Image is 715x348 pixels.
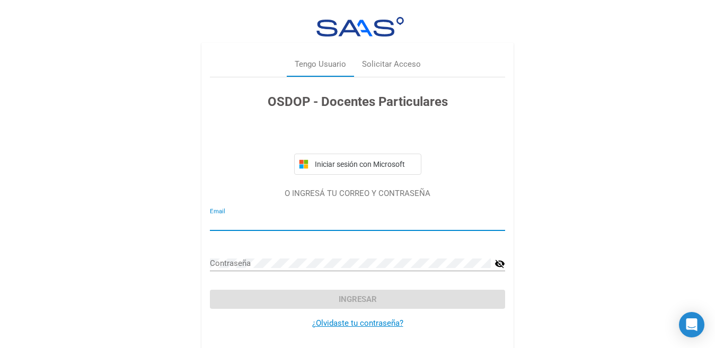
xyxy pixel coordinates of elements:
[210,92,505,111] h3: OSDOP - Docentes Particulares
[362,58,421,70] div: Solicitar Acceso
[313,160,417,168] span: Iniciar sesión con Microsoft
[210,188,505,200] p: O INGRESÁ TU CORREO Y CONTRASEÑA
[289,123,427,146] iframe: Botón Iniciar sesión con Google
[295,58,346,70] div: Tengo Usuario
[495,257,505,270] mat-icon: visibility_off
[679,312,704,337] div: Open Intercom Messenger
[312,318,403,328] a: ¿Olvidaste tu contraseña?
[339,295,377,304] span: Ingresar
[294,154,421,175] button: Iniciar sesión con Microsoft
[210,290,505,309] button: Ingresar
